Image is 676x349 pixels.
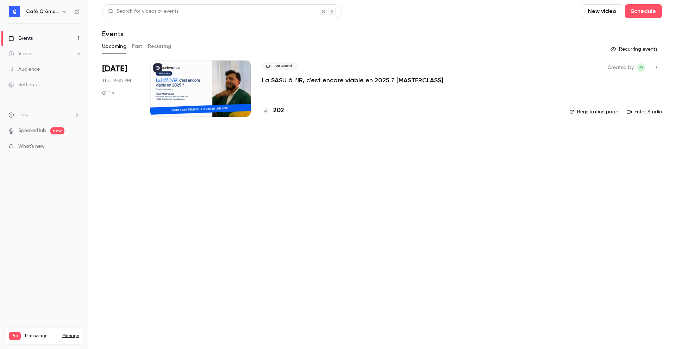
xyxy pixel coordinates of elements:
span: IM [639,63,643,72]
button: Upcoming [102,41,126,52]
img: Café Crème Club [9,6,20,17]
a: Registration page [569,108,618,115]
h6: Café Crème Club [26,8,59,15]
button: Recurring [148,41,171,52]
div: Events [8,35,33,42]
span: [DATE] [102,63,127,75]
button: Past [132,41,142,52]
div: Sep 4 Thu, 9:30 PM (Europe/Paris) [102,61,139,117]
div: Settings [8,81,37,88]
div: Search for videos or events [108,8,179,15]
span: Created by [608,63,634,72]
a: La SASU à l’IR, c’est encore viable en 2025 ? [MASTERCLASS] [262,76,443,84]
a: 202 [262,106,284,115]
span: What's new [18,143,45,150]
span: Plan usage [25,333,58,339]
span: Help [18,111,29,119]
li: help-dropdown-opener [8,111,80,119]
span: Pro [9,332,21,340]
div: 1 h [102,90,114,96]
a: Manage [62,333,79,339]
a: SpeakerHub [18,127,46,134]
span: new [50,127,64,134]
button: Recurring events [607,44,662,55]
h1: Events [102,30,124,38]
button: New video [582,4,622,18]
div: Videos [8,50,33,57]
span: Live event [262,62,297,70]
span: Ihsan MOHAMAD [637,63,645,72]
div: Audience [8,66,40,73]
h4: 202 [273,106,284,115]
a: Enter Studio [627,108,662,115]
button: Schedule [625,4,662,18]
span: Thu, 9:30 PM [102,77,131,84]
